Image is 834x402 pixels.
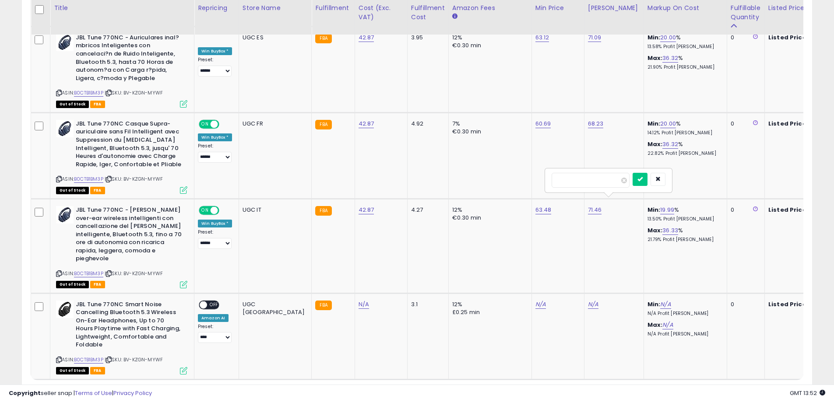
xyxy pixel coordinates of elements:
[452,301,525,308] div: 12%
[452,42,525,49] div: €0.30 min
[647,311,720,317] p: N/A Profit [PERSON_NAME]
[790,389,825,397] span: 2025-09-10 13:52 GMT
[243,34,305,42] div: UGC ES
[56,367,89,374] span: All listings that are currently out of stock and unavailable for purchase on Amazon
[105,356,163,363] span: | SKU: BV-KZGN-MYWF
[90,187,105,194] span: FBA
[647,3,723,13] div: Markup on Cost
[647,140,720,157] div: %
[90,281,105,288] span: FBA
[198,229,232,249] div: Preset:
[452,308,525,316] div: £0.25 min
[647,331,720,337] p: N/A Profit [PERSON_NAME]
[315,34,331,43] small: FBA
[74,270,103,277] a: B0CTB1BM3P
[105,270,163,277] span: | SKU: BV-KZGN-MYWF
[535,206,552,214] a: 63.48
[768,33,808,42] b: Listed Price:
[54,3,190,13] div: Title
[56,34,187,107] div: ASIN:
[662,140,678,149] a: 36.32
[90,101,105,108] span: FBA
[56,101,89,108] span: All listings that are currently out of stock and unavailable for purchase on Amazon
[588,3,640,13] div: [PERSON_NAME]
[588,33,602,42] a: 71.09
[588,119,604,128] a: 68.23
[411,120,442,128] div: 4.92
[731,3,761,22] div: Fulfillable Quantity
[76,34,182,84] b: JBL Tune 770NC - Auriculares inal?mbricos Inteligentes con cancelaci?n de Ruido Inteligente, Blue...
[647,140,663,148] b: Max:
[359,119,374,128] a: 42.87
[647,216,720,222] p: 13.50% Profit [PERSON_NAME]
[198,324,232,343] div: Preset:
[535,33,549,42] a: 63.12
[56,187,89,194] span: All listings that are currently out of stock and unavailable for purchase on Amazon
[647,119,661,128] b: Min:
[647,206,720,222] div: %
[660,206,674,214] a: 19.99
[535,119,551,128] a: 60.69
[75,389,112,397] a: Terms of Use
[218,207,232,214] span: OFF
[200,120,211,128] span: ON
[56,206,74,224] img: 31Y1J1Zji2L._SL40_.jpg
[359,206,374,214] a: 42.87
[105,175,163,182] span: | SKU: BV-KZGN-MYWF
[731,301,758,308] div: 0
[218,120,232,128] span: OFF
[647,54,663,62] b: Max:
[56,34,74,51] img: 31Y1J1Zji2L._SL40_.jpg
[315,120,331,129] small: FBA
[198,57,232,77] div: Preset:
[411,301,442,308] div: 3.1
[411,34,442,42] div: 3.95
[74,356,103,364] a: B0CTB1BM3P
[105,89,163,96] span: | SKU: BV-KZGN-MYWF
[90,367,105,374] span: FBA
[198,3,235,13] div: Repricing
[76,206,182,265] b: JBL Tune 770NC - [PERSON_NAME] over-ear wireless intelligenti con cancellazione del [PERSON_NAME]...
[411,206,442,214] div: 4.27
[647,150,720,157] p: 22.82% Profit [PERSON_NAME]
[662,226,678,235] a: 36.33
[76,120,182,171] b: JBL Tune 770NC Casque Supra-auriculaire sans Fil Intelligent avec Suppression du [MEDICAL_DATA] I...
[647,120,720,136] div: %
[647,227,720,243] div: %
[647,54,720,70] div: %
[768,119,808,128] b: Listed Price:
[535,3,581,13] div: Min Price
[647,34,720,50] div: %
[9,389,41,397] strong: Copyright
[315,206,331,216] small: FBA
[359,300,369,309] a: N/A
[768,300,808,308] b: Listed Price:
[113,389,152,397] a: Privacy Policy
[452,128,525,136] div: €0.30 min
[452,120,525,128] div: 7%
[56,120,74,137] img: 31Y1J1Zji2L._SL40_.jpg
[198,47,232,55] div: Win BuyBox *
[647,237,720,243] p: 21.79% Profit [PERSON_NAME]
[452,3,528,13] div: Amazon Fees
[9,389,152,398] div: seller snap | |
[452,214,525,222] div: €0.30 min
[647,206,661,214] b: Min:
[243,206,305,214] div: UGC IT
[411,3,445,22] div: Fulfillment Cost
[660,33,676,42] a: 20.00
[56,301,187,374] div: ASIN:
[731,34,758,42] div: 0
[243,301,305,316] div: UGC [GEOGRAPHIC_DATA]
[74,175,103,183] a: B0CTB1BM3P
[198,314,229,322] div: Amazon AI
[359,33,374,42] a: 42.87
[647,321,663,329] b: Max:
[198,133,232,141] div: Win BuyBox *
[662,54,678,63] a: 36.32
[200,207,211,214] span: ON
[56,120,187,193] div: ASIN:
[243,120,305,128] div: UGC FR
[207,301,221,308] span: OFF
[74,89,103,97] a: B0CTB1BM3P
